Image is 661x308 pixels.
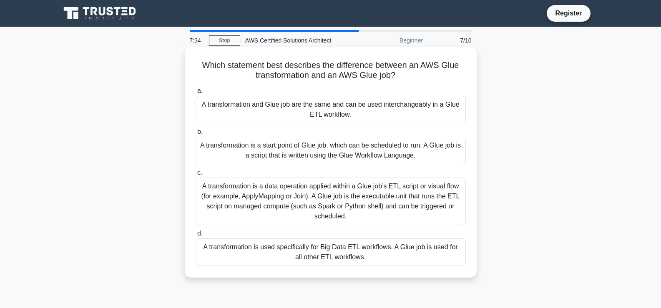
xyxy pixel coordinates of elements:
[197,169,202,176] span: c.
[550,8,587,18] a: Register
[197,87,203,94] span: a.
[195,60,467,81] h5: Which statement best describes the difference between an AWS Glue transformation and an AWS Glue ...
[197,230,203,237] span: d.
[196,137,466,164] div: A transformation is a start point of Glue job, which can be scheduled to run. A Glue job is a scr...
[196,238,466,266] div: A transformation is used specifically for Big Data ETL workflows. A Glue job is used for all othe...
[240,32,355,49] div: AWS Certified Solutions Architect
[209,35,240,46] a: Stop
[185,32,209,49] div: 7:34
[197,128,203,135] span: b.
[428,32,477,49] div: 7/10
[196,178,466,225] div: A transformation is a data operation applied within a Glue job’s ETL script or visual flow (for e...
[355,32,428,49] div: Beginner
[196,96,466,123] div: A transformation and Glue job are the same and can be used interchangeably in a Glue ETL workflow.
